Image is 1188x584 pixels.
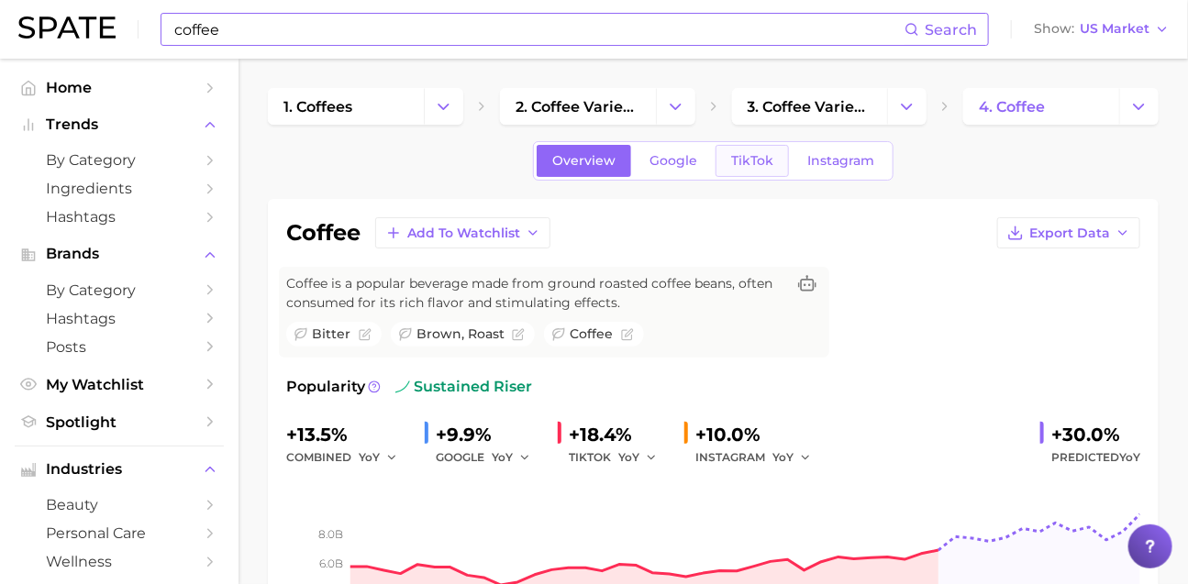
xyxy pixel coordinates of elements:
span: 2. coffee varieties & beans [516,98,640,116]
span: YoY [492,449,513,465]
span: bitter [313,325,351,344]
span: brown, roast [416,325,505,344]
span: Popularity [286,376,365,398]
div: +9.9% [436,420,543,449]
a: wellness [15,547,224,576]
button: Change Category [1119,88,1159,125]
button: Industries [15,456,224,483]
span: US Market [1080,24,1149,34]
input: Search here for a brand, industry, or ingredient [172,14,905,45]
button: YoY [772,446,812,468]
span: Instagram [807,153,874,169]
button: Export Data [997,217,1140,248]
a: by Category [15,276,224,304]
button: YoY [492,446,531,468]
button: Change Category [887,88,927,125]
span: wellness [46,553,193,570]
span: YoY [772,449,794,465]
div: GOOGLE [436,446,543,468]
a: Google [634,145,713,177]
span: TikTok [731,153,773,169]
span: personal care [46,524,193,542]
div: +10.0% [695,420,824,449]
button: ShowUS Market [1029,17,1174,41]
span: Industries [46,461,193,478]
span: Coffee is a popular beverage made from ground roasted coffee beans, often consumed for its rich f... [286,274,785,313]
a: 1. coffees [268,88,424,125]
span: Overview [552,153,616,169]
a: Hashtags [15,304,224,333]
div: +13.5% [286,420,410,449]
span: Export Data [1029,226,1110,241]
span: 4. coffee [979,98,1045,116]
button: Brands [15,240,224,268]
span: YoY [618,449,639,465]
a: beauty [15,490,224,519]
button: Trends [15,111,224,138]
a: 2. coffee varieties & beans [500,88,656,125]
button: Flag as miscategorized or irrelevant [621,328,634,341]
span: Search [925,21,977,39]
div: TIKTOK [569,446,670,468]
span: Spotlight [46,413,193,431]
span: beauty [46,496,193,513]
div: +30.0% [1051,420,1140,449]
button: Add to Watchlist [375,217,550,248]
span: Add to Watchlist [407,226,520,241]
button: YoY [618,446,658,468]
a: Instagram [792,145,890,177]
span: Home [46,79,193,96]
button: YoY [359,446,398,468]
button: Change Category [424,88,463,125]
span: Hashtags [46,208,193,226]
a: Spotlight [15,408,224,436]
button: Flag as miscategorized or irrelevant [512,328,525,341]
span: by Category [46,151,193,169]
span: sustained riser [395,376,532,398]
span: 3. coffee varieties [748,98,872,116]
span: Predicted [1051,446,1140,468]
button: Change Category [656,88,695,125]
img: SPATE [18,17,116,39]
a: Ingredients [15,174,224,203]
button: Flag as miscategorized or irrelevant [359,328,372,341]
div: +18.4% [569,420,670,449]
div: combined [286,446,410,468]
a: TikTok [716,145,789,177]
a: Posts [15,333,224,361]
span: YoY [359,449,380,465]
a: Overview [537,145,631,177]
span: My Watchlist [46,376,193,393]
a: personal care [15,519,224,547]
img: sustained riser [395,380,410,394]
span: 1. coffees [283,98,352,116]
a: My Watchlist [15,370,224,399]
span: Trends [46,116,193,133]
span: Hashtags [46,310,193,327]
span: Google [650,153,697,169]
span: Ingredients [46,180,193,197]
span: Posts [46,338,193,356]
div: INSTAGRAM [695,446,824,468]
a: 3. coffee varieties [732,88,888,125]
a: 4. coffee [963,88,1119,125]
a: Home [15,73,224,102]
span: Brands [46,246,193,262]
span: coffee [571,325,614,344]
a: Hashtags [15,203,224,231]
span: Show [1034,24,1074,34]
span: by Category [46,281,193,299]
span: YoY [1119,450,1140,464]
h1: coffee [286,222,361,244]
a: by Category [15,146,224,174]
